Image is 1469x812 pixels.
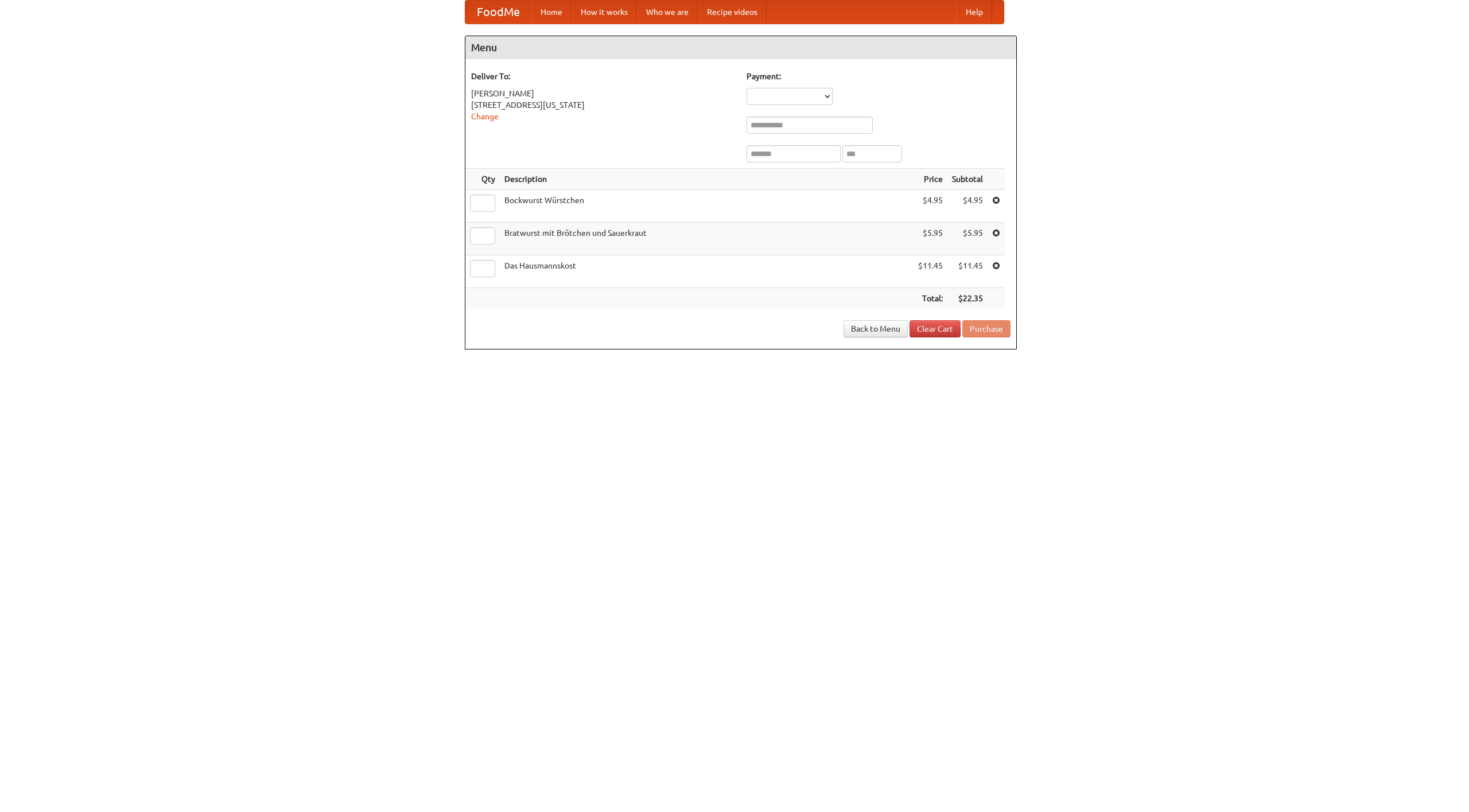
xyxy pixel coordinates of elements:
[914,169,947,190] th: Price
[465,169,500,190] th: Qty
[914,255,947,288] td: $11.45
[844,320,908,337] a: Back to Menu
[500,255,914,288] td: Das Hausmannskost
[947,190,988,223] td: $4.95
[914,190,947,223] td: $4.95
[471,71,735,82] h5: Deliver To:
[957,1,992,24] a: Help
[500,190,914,223] td: Bockwurst Würstchen
[947,288,988,309] th: $22.35
[910,320,961,337] a: Clear Cart
[914,288,947,309] th: Total:
[500,223,914,255] td: Bratwurst mit Brötchen und Sauerkraut
[947,223,988,255] td: $5.95
[471,88,735,99] div: [PERSON_NAME]
[637,1,698,24] a: Who we are
[465,36,1016,59] h4: Menu
[962,320,1011,337] button: Purchase
[531,1,572,24] a: Home
[947,169,988,190] th: Subtotal
[471,99,735,111] div: [STREET_ADDRESS][US_STATE]
[500,169,914,190] th: Description
[572,1,637,24] a: How it works
[947,255,988,288] td: $11.45
[465,1,531,24] a: FoodMe
[698,1,767,24] a: Recipe videos
[747,71,1011,82] h5: Payment:
[471,112,499,121] a: Change
[914,223,947,255] td: $5.95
